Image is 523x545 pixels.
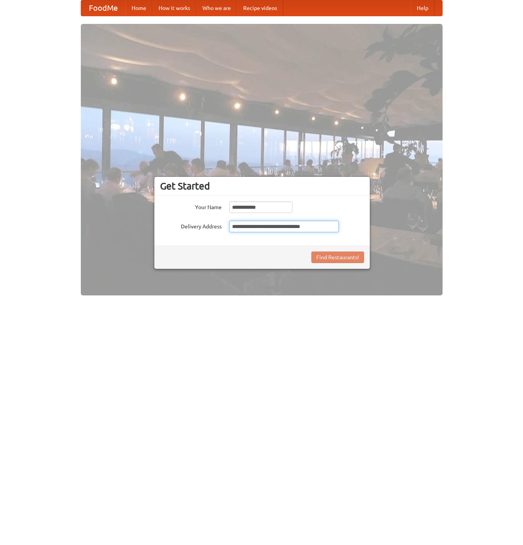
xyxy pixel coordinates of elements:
[160,221,222,230] label: Delivery Address
[237,0,283,16] a: Recipe videos
[160,201,222,211] label: Your Name
[196,0,237,16] a: Who we are
[160,180,364,192] h3: Get Started
[81,0,125,16] a: FoodMe
[411,0,434,16] a: Help
[152,0,196,16] a: How it works
[125,0,152,16] a: Home
[311,252,364,263] button: Find Restaurants!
